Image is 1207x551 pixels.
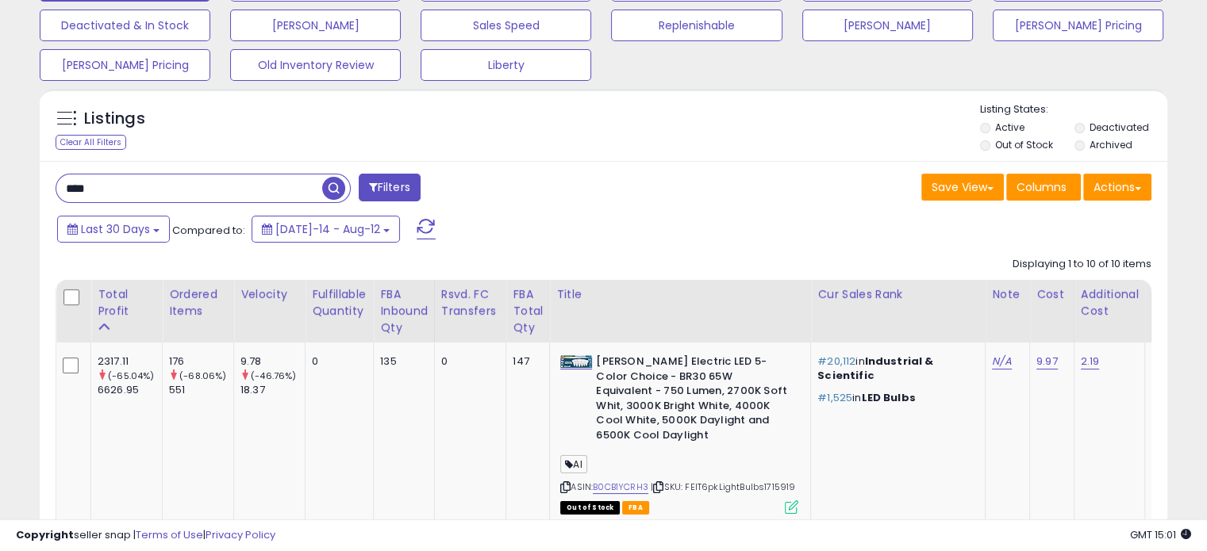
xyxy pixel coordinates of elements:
div: FBA Total Qty [513,286,543,336]
span: Industrial & Scientific [817,354,933,383]
div: 0 [312,354,361,369]
button: Deactivated & In Stock [40,10,210,41]
div: Total Profit [98,286,156,320]
button: [PERSON_NAME] Pricing [993,10,1163,41]
button: Filters [359,174,421,201]
div: Ordered Items [169,286,227,320]
button: Actions [1083,174,1151,201]
label: Out of Stock [995,138,1053,151]
p: in [817,354,973,383]
button: Columns [1006,174,1081,201]
span: AI [560,455,587,473]
span: Last 30 Days [81,221,150,237]
span: #20,112 [817,354,855,369]
span: #1,525 [817,390,852,405]
button: [PERSON_NAME] Pricing [40,49,210,81]
button: [PERSON_NAME] [230,10,401,41]
button: Liberty [421,49,591,81]
small: (-68.06%) [179,369,226,382]
span: 2025-09-12 15:01 GMT [1130,527,1191,542]
strong: Copyright [16,527,74,542]
button: Sales Speed [421,10,591,41]
div: Displaying 1 to 10 of 10 items [1013,257,1151,272]
span: Columns [1017,179,1067,195]
button: Old Inventory Review [230,49,401,81]
div: seller snap | | [16,528,275,543]
span: LED Bulbs [861,390,915,405]
div: Fulfillable Quantity [312,286,367,320]
span: [DATE]-14 - Aug-12 [275,221,380,237]
div: Additional Cost [1081,286,1139,320]
p: Listing States: [980,102,1167,117]
button: [DATE]-14 - Aug-12 [252,216,400,243]
div: Velocity [240,286,298,303]
div: Cur Sales Rank [817,286,978,303]
span: | SKU: FEIT6pkLightBulbs1715919 [651,480,795,493]
img: 41SWZSHdooL._SL40_.jpg [560,355,592,368]
div: 176 [169,354,233,369]
label: Archived [1089,138,1132,151]
div: 2317.11 [98,354,162,369]
a: N/A [992,354,1011,369]
div: Title [556,286,804,303]
div: 18.37 [240,383,305,397]
span: FBA [622,501,649,515]
button: Save View [921,174,1004,201]
div: Rsvd. FC Transfers [441,286,500,320]
small: (-46.76%) [251,369,296,382]
div: 6626.95 [98,383,162,397]
label: Active [995,121,1024,134]
a: 2.19 [1081,354,1100,369]
div: 135 [380,354,422,369]
a: Terms of Use [136,527,203,542]
span: All listings that are currently out of stock and unavailable for purchase on Amazon [560,501,620,515]
label: Deactivated [1089,121,1148,134]
button: [PERSON_NAME] [802,10,973,41]
b: [PERSON_NAME] Electric LED 5-Color Choice - BR30 65W Equivalent - 750 Lumen, 2700K Soft Whit, 300... [596,354,789,446]
a: Privacy Policy [206,527,275,542]
p: in [817,391,973,405]
small: (-65.04%) [108,369,154,382]
div: Cost [1036,286,1067,303]
button: Last 30 Days [57,216,170,243]
div: 0 [441,354,494,369]
div: Note [992,286,1023,303]
div: FBA inbound Qty [380,286,428,336]
a: B0CB1YCRH3 [593,480,648,494]
div: 9.78 [240,354,305,369]
button: Replenishable [611,10,782,41]
div: 551 [169,383,233,397]
span: Compared to: [172,223,245,238]
a: 9.97 [1036,354,1058,369]
div: 147 [513,354,537,369]
h5: Listings [84,108,145,130]
div: Clear All Filters [56,135,126,150]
